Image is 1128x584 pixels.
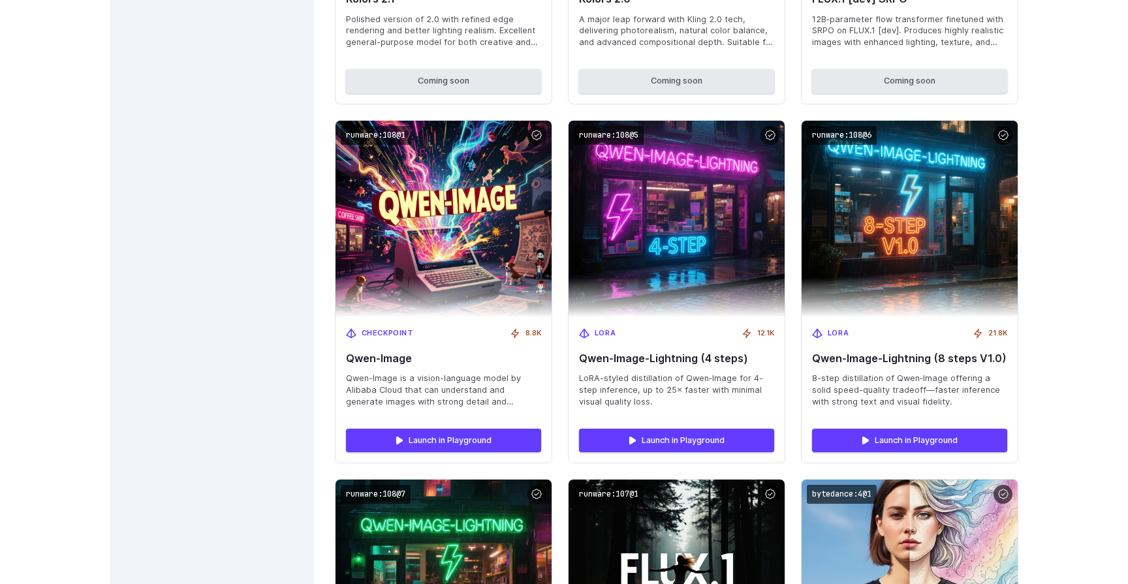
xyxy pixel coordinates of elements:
button: Coming soon [812,69,1007,93]
button: Coming soon [346,69,541,93]
span: 21.8K [988,328,1007,339]
span: Qwen-Image [346,352,541,365]
span: Checkpoint [362,328,414,339]
span: A major leap forward with Kling 2.0 tech, delivering photorealism, natural color balance, and adv... [579,14,774,49]
img: Qwen‑Image-Lightning (4 steps) [569,121,785,317]
span: Polished version of 2.0 with refined edge rendering and better lighting realism. Excellent genera... [346,14,541,49]
span: 8.8K [525,328,541,339]
a: Launch in Playground [346,429,541,452]
code: runware:108@1 [341,126,411,145]
img: Qwen-Image [336,121,552,317]
button: Coming soon [579,69,774,93]
code: runware:108@6 [807,126,877,145]
code: runware:107@1 [574,485,644,504]
span: Qwen‑Image-Lightning (8 steps V1.0) [812,352,1007,365]
span: LoRA [828,328,849,339]
span: Qwen-Image is a vision-language model by Alibaba Cloud that can understand and generate images wi... [346,373,541,408]
span: Qwen‑Image-Lightning (4 steps) [579,352,774,365]
code: runware:108@7 [341,485,411,504]
a: Launch in Playground [812,429,1007,452]
span: 8-step distillation of Qwen‑Image offering a solid speed-quality tradeoff—faster inference with s... [812,373,1007,408]
code: bytedance:4@1 [807,485,877,504]
code: runware:108@5 [574,126,644,145]
img: Qwen‑Image-Lightning (8 steps V1.0) [802,121,1018,317]
span: LoRA-styled distillation of Qwen‑Image for 4-step inference, up to 25× faster with minimal visual... [579,373,774,408]
span: 12B‑parameter flow transformer finetuned with SRPO on FLUX.1 [dev]. Produces highly realistic ima... [812,14,1007,49]
span: LoRA [595,328,616,339]
a: Launch in Playground [579,429,774,452]
span: 12.1K [757,328,774,339]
